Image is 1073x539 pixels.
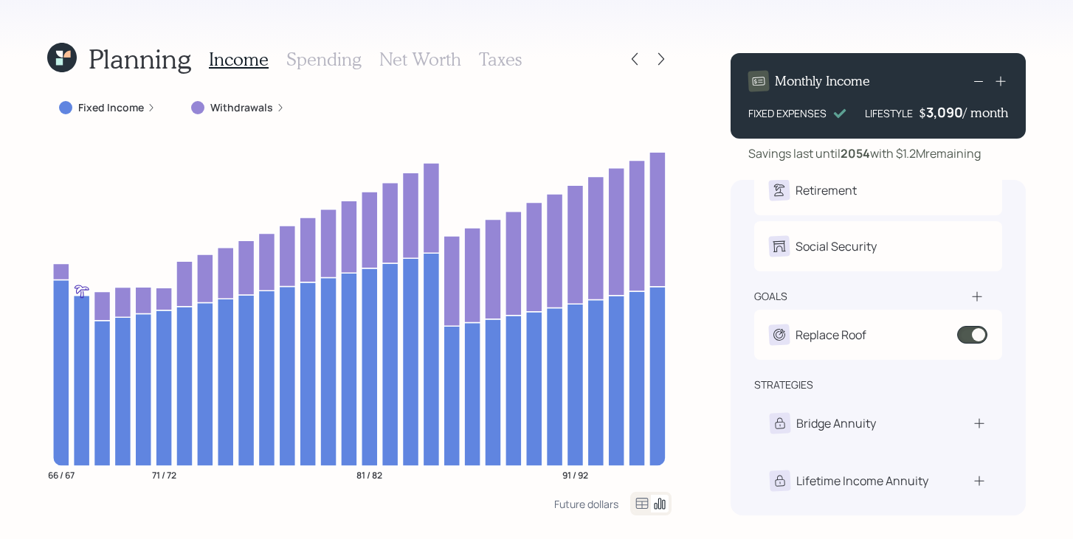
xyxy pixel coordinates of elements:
[919,105,926,121] h4: $
[865,105,913,121] div: LIFESTYLE
[554,497,618,511] div: Future dollars
[748,105,827,121] div: FIXED EXPENSES
[562,468,588,481] tspan: 91 / 92
[210,100,273,115] label: Withdrawals
[963,105,1008,121] h4: / month
[152,468,176,481] tspan: 71 / 72
[754,378,813,392] div: strategies
[796,414,876,432] div: Bridge Annuity
[356,468,382,481] tspan: 81 / 82
[48,468,75,481] tspan: 66 / 67
[286,49,362,70] h3: Spending
[379,49,461,70] h3: Net Worth
[796,326,866,344] div: Replace Roof
[209,49,269,70] h3: Income
[775,73,870,89] h4: Monthly Income
[89,43,191,74] h1: Planning
[841,145,870,161] b: 2054
[754,289,787,304] div: goals
[926,103,963,121] div: 3,090
[748,145,981,162] div: Savings last until with $1.2M remaining
[796,472,928,490] div: Lifetime Income Annuity
[78,100,144,115] label: Fixed Income
[796,181,857,199] div: Retirement
[796,237,877,255] div: Social Security
[479,49,522,70] h3: Taxes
